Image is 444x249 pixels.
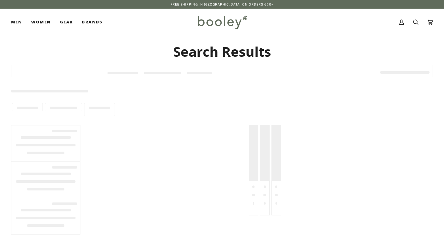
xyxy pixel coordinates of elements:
[55,9,78,36] a: Gear
[170,2,274,7] p: Free Shipping in [GEOGRAPHIC_DATA] on Orders €50+
[11,9,26,36] a: Men
[77,9,107,36] a: Brands
[11,19,22,25] span: Men
[31,19,51,25] span: Women
[11,43,433,60] h2: Search Results
[26,9,55,36] a: Women
[195,13,249,31] img: Booley
[82,19,102,25] span: Brands
[60,19,73,25] span: Gear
